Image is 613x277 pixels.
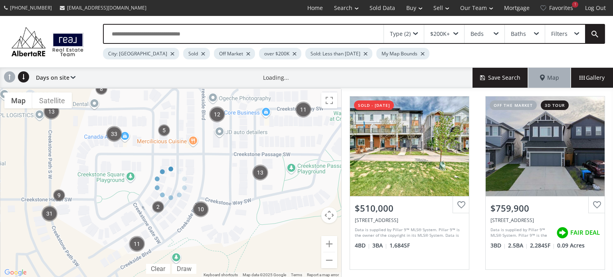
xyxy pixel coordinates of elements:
[372,242,388,249] span: 3 BA
[355,227,462,239] div: Data is supplied by Pillar 9™ MLS® System. Pillar 9™ is the owner of the copyright in its MLS® Sy...
[32,68,75,88] div: Days on site
[571,68,613,88] div: Gallery
[490,227,552,239] div: Data is supplied by Pillar 9™ MLS® System. Pillar 9™ is the owner of the copyright in its MLS® Sy...
[490,202,600,214] div: $759,900
[490,217,600,224] div: 268 Creekstone Path SW, Calgary, AB T2X 4X9
[572,2,578,8] div: 1
[554,225,570,241] img: rating icon
[540,74,559,82] span: Map
[259,48,301,59] div: over $200K
[56,0,150,15] a: [EMAIL_ADDRESS][DOMAIN_NAME]
[10,4,52,11] span: [PHONE_NUMBER]
[355,217,464,224] div: 206 Creekstone Drive SW, Calgary, AB T2X 5L1
[471,31,484,37] div: Beds
[528,68,571,88] div: Map
[103,48,179,59] div: City: [GEOGRAPHIC_DATA]
[579,74,605,82] span: Gallery
[355,242,370,249] span: 4 BD
[214,48,255,59] div: Off Market
[8,25,87,58] img: Logo
[530,242,555,249] span: 2,284 SF
[305,48,372,59] div: Sold: Less than [DATE]
[376,48,429,59] div: My Map Bounds
[557,242,585,249] span: 0.09 Acres
[511,31,526,37] div: Baths
[390,242,410,249] span: 1,684 SF
[430,31,450,37] div: $200K+
[570,228,600,237] span: FAIR DEAL
[508,242,528,249] span: 2.5 BA
[263,74,289,82] div: Loading...
[551,31,568,37] div: Filters
[390,31,411,37] div: Type (2)
[183,48,210,59] div: Sold
[473,68,528,88] button: Save Search
[490,242,506,249] span: 3 BD
[355,202,464,214] div: $510,000
[67,4,146,11] span: [EMAIL_ADDRESS][DOMAIN_NAME]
